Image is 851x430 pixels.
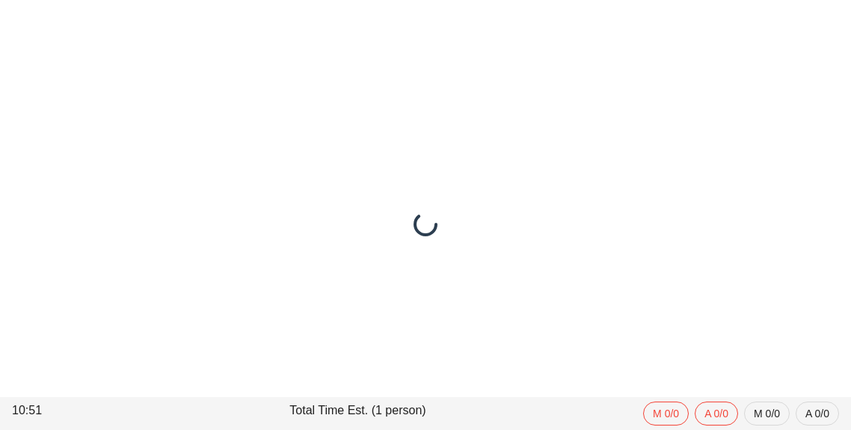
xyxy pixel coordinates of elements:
div: 10:51 [9,399,286,429]
span: M 0/0 [653,402,679,425]
span: A 0/0 [704,402,728,425]
span: M 0/0 [754,402,780,425]
div: Total Time Est. (1 person) [286,399,564,429]
span: A 0/0 [805,402,829,425]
